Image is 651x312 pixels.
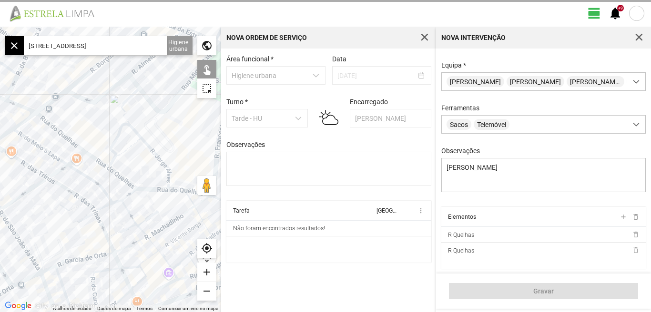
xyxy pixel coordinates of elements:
[448,247,474,254] span: R Quelhas
[631,246,639,254] span: delete_outline
[233,207,250,214] div: Tarefa
[567,76,624,87] span: [PERSON_NAME]
[441,34,506,41] div: Nova intervenção
[417,207,425,214] span: more_vert
[197,176,216,195] button: Arraste o Pegman para o mapa para abrir o Street View
[441,61,466,69] label: Equipa *
[631,231,639,238] span: delete_outline
[619,213,627,221] span: add
[197,60,216,79] div: touch_app
[197,282,216,301] div: remove
[319,107,338,127] img: 03d.svg
[233,225,325,232] div: Não foram encontrados resultados!
[2,300,34,312] img: Google
[226,34,307,41] div: Nova Ordem de Serviço
[226,141,265,148] label: Observações
[158,306,218,311] a: Comunicar um erro no mapa
[507,76,564,87] span: [PERSON_NAME]
[226,55,274,63] label: Área funcional *
[350,98,388,106] label: Encarregado
[448,214,476,220] div: Elementos
[226,98,248,106] label: Turno *
[7,5,105,22] img: file
[617,5,624,11] div: +9
[608,6,622,20] span: notifications
[5,36,24,55] div: close
[197,239,216,258] div: my_location
[376,207,397,214] div: [GEOGRAPHIC_DATA]
[448,232,474,238] span: R Quelhas
[447,119,471,130] span: Sacos
[447,76,504,87] span: [PERSON_NAME]
[2,300,34,312] a: Abrir esta área no Google Maps (abre uma nova janela)
[454,287,633,295] span: Gravar
[197,263,216,282] div: add
[587,6,601,20] span: view_day
[474,119,509,130] span: Telemóvel
[441,104,479,112] label: Ferramentas
[24,36,167,55] input: Pesquise por local
[631,213,639,221] span: delete_outline
[441,147,480,155] label: Observações
[197,36,216,55] div: public
[449,283,638,299] button: Gravar
[197,79,216,98] div: highlight_alt
[164,36,193,55] div: Higiene urbana
[136,306,153,311] a: Termos
[332,55,346,63] label: Data
[97,305,131,312] button: Dados do mapa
